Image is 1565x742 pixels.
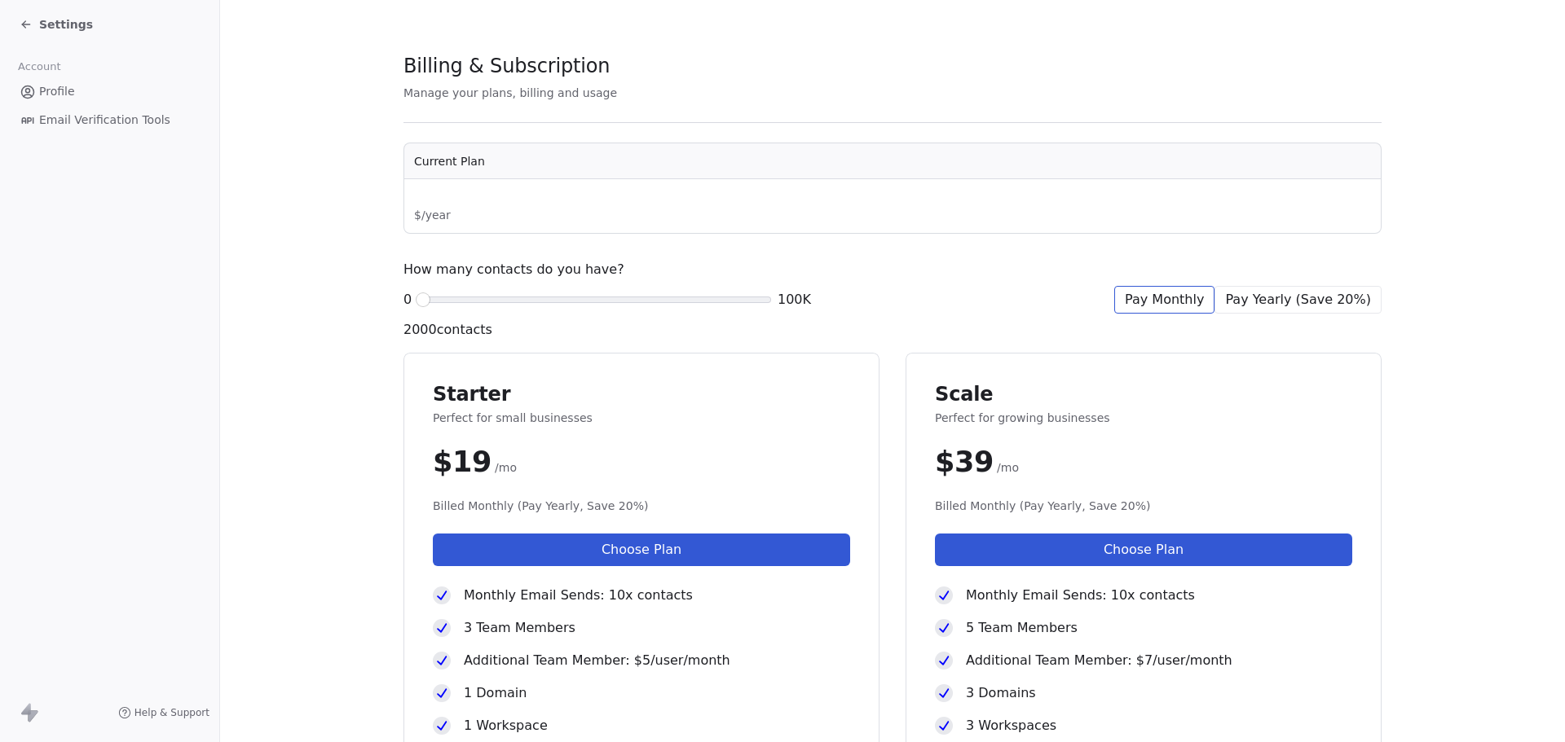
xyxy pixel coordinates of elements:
[134,706,209,719] span: Help & Support
[20,16,93,33] a: Settings
[966,716,1056,735] span: 3 Workspaces
[966,683,1036,703] span: 3 Domains
[935,533,1352,566] button: Choose Plan
[1225,290,1371,310] span: Pay Yearly (Save 20%)
[13,107,206,134] a: Email Verification Tools
[403,54,610,78] span: Billing & Subscription
[1125,290,1204,310] span: Pay Monthly
[966,651,1232,670] span: Additional Team Member: $7/user/month
[403,260,624,279] span: How many contacts do you have?
[433,446,492,478] span: $ 19
[433,498,850,514] span: Billed Monthly (Pay Yearly, Save 20%)
[997,459,1019,476] span: /mo
[39,83,75,100] span: Profile
[433,382,850,406] span: Starter
[464,683,527,703] span: 1 Domain
[404,143,1381,179] th: Current Plan
[495,459,517,476] span: /mo
[935,446,994,478] span: $ 39
[464,618,575,638] span: 3 Team Members
[433,410,850,426] span: Perfect for small businesses
[13,78,206,105] a: Profile
[433,533,850,566] button: Choose Plan
[778,290,811,310] span: 100K
[403,320,492,340] span: 2000 contacts
[11,55,68,79] span: Account
[935,498,1352,514] span: Billed Monthly (Pay Yearly, Save 20%)
[935,382,1352,406] span: Scale
[464,586,693,605] span: Monthly Email Sends: 10x contacts
[39,16,93,33] span: Settings
[403,290,412,310] span: 0
[935,410,1352,426] span: Perfect for growing businesses
[403,86,617,99] span: Manage your plans, billing and usage
[414,207,1280,223] span: $ / year
[966,618,1078,638] span: 5 Team Members
[118,706,209,719] a: Help & Support
[39,112,170,129] span: Email Verification Tools
[966,586,1195,605] span: Monthly Email Sends: 10x contacts
[464,651,730,670] span: Additional Team Member: $5/user/month
[464,716,548,735] span: 1 Workspace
